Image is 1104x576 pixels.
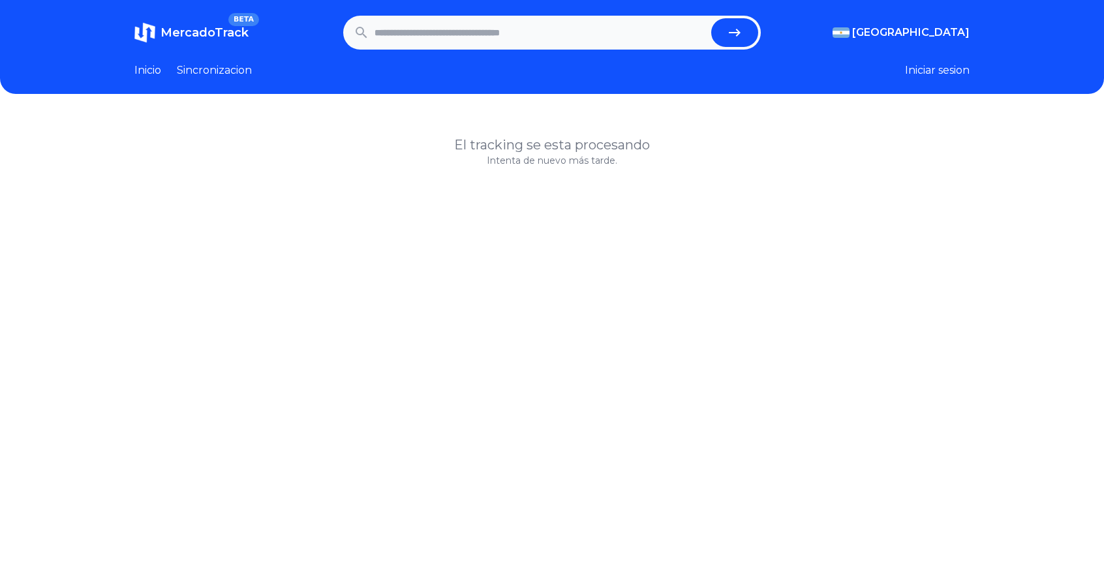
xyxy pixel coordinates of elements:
button: [GEOGRAPHIC_DATA] [833,25,970,40]
a: MercadoTrackBETA [134,22,249,43]
img: MercadoTrack [134,22,155,43]
a: Sincronizacion [177,63,252,78]
img: Argentina [833,27,850,38]
span: BETA [228,13,259,26]
button: Iniciar sesion [905,63,970,78]
span: [GEOGRAPHIC_DATA] [852,25,970,40]
h1: El tracking se esta procesando [134,136,970,154]
span: MercadoTrack [161,25,249,40]
p: Intenta de nuevo más tarde. [134,154,970,167]
a: Inicio [134,63,161,78]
